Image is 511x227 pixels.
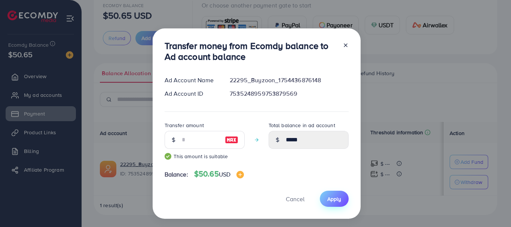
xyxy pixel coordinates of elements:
div: Ad Account ID [159,89,224,98]
div: 22295_Buyzoon_1754436876148 [224,76,354,85]
span: Apply [327,195,341,203]
h4: $50.65 [194,169,244,179]
h3: Transfer money from Ecomdy balance to Ad account balance [165,40,337,62]
img: image [236,171,244,178]
img: image [225,135,238,144]
label: Transfer amount [165,122,204,129]
div: Ad Account Name [159,76,224,85]
span: Cancel [286,195,305,203]
small: This amount is suitable [165,153,245,160]
span: USD [219,170,230,178]
img: guide [165,153,171,160]
span: Balance: [165,170,188,179]
iframe: Chat [479,193,505,221]
button: Cancel [276,191,314,207]
label: Total balance in ad account [269,122,335,129]
button: Apply [320,191,349,207]
div: 7535248959753879569 [224,89,354,98]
